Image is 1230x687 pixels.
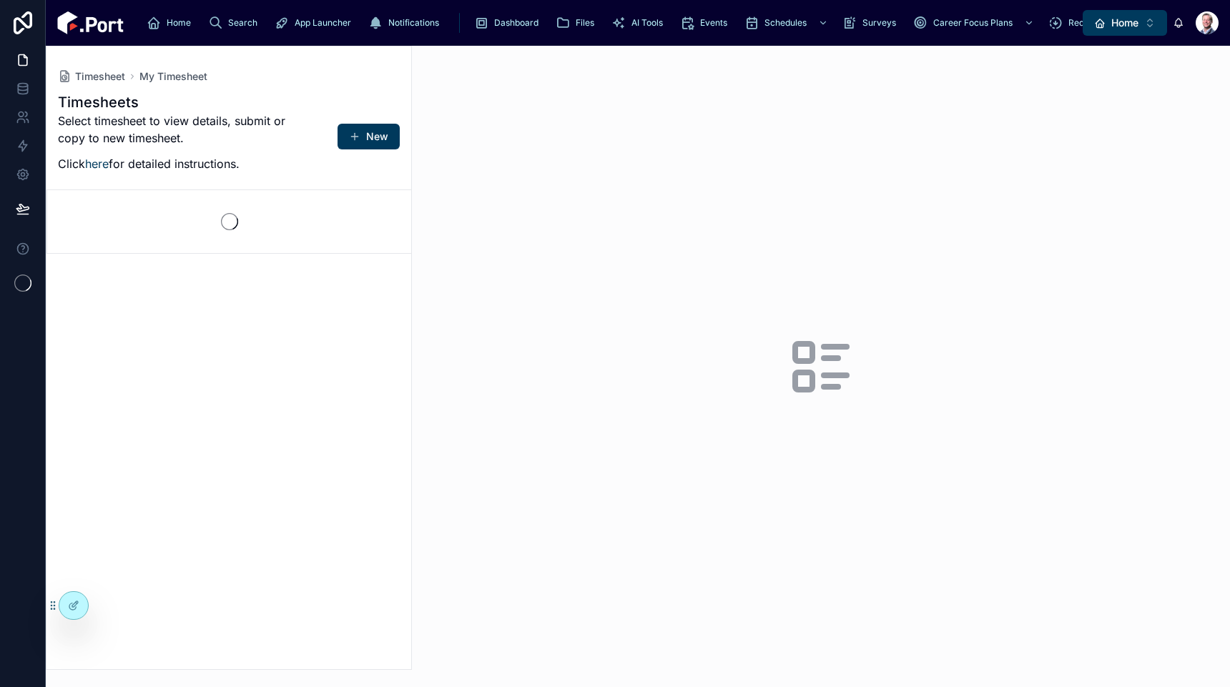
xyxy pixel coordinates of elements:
[58,69,125,84] a: Timesheet
[364,10,449,36] a: Notifications
[470,10,548,36] a: Dashboard
[85,157,109,171] a: here
[58,155,292,172] p: Click for detailed instructions.
[494,17,538,29] span: Dashboard
[933,17,1013,29] span: Career Focus Plans
[551,10,604,36] a: Files
[75,69,125,84] span: Timesheet
[204,10,267,36] a: Search
[740,10,835,36] a: Schedules
[1068,17,1106,29] span: Requests
[139,69,207,84] a: My Timesheet
[576,17,594,29] span: Files
[607,10,673,36] a: AI Tools
[338,124,400,149] button: New
[862,17,896,29] span: Surveys
[270,10,361,36] a: App Launcher
[57,11,124,34] img: App logo
[838,10,906,36] a: Surveys
[700,17,727,29] span: Events
[764,17,807,29] span: Schedules
[1083,10,1167,36] button: Select Button
[1111,16,1138,30] span: Home
[228,17,257,29] span: Search
[142,10,201,36] a: Home
[676,10,737,36] a: Events
[58,92,292,112] h1: Timesheets
[58,112,292,147] p: Select timesheet to view details, submit or copy to new timesheet.
[388,17,439,29] span: Notifications
[631,17,663,29] span: AI Tools
[295,17,351,29] span: App Launcher
[135,7,1083,39] div: scrollable content
[1044,10,1134,36] a: Requests
[909,10,1041,36] a: Career Focus Plans
[167,17,191,29] span: Home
